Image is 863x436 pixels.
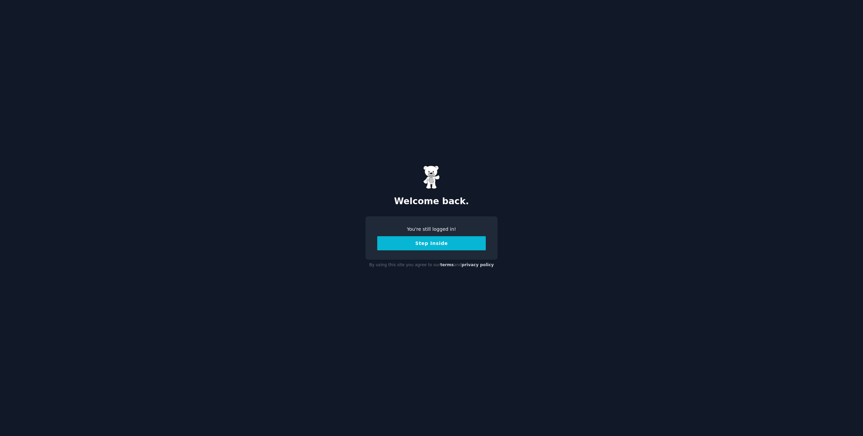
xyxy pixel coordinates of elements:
button: Step Inside [377,236,486,250]
a: Step Inside [377,241,486,246]
div: You're still logged in! [377,226,486,233]
h2: Welcome back. [365,196,498,207]
a: terms [440,262,454,267]
img: Gummy Bear [423,165,440,189]
div: By using this site you agree to our and [365,260,498,271]
a: privacy policy [462,262,494,267]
